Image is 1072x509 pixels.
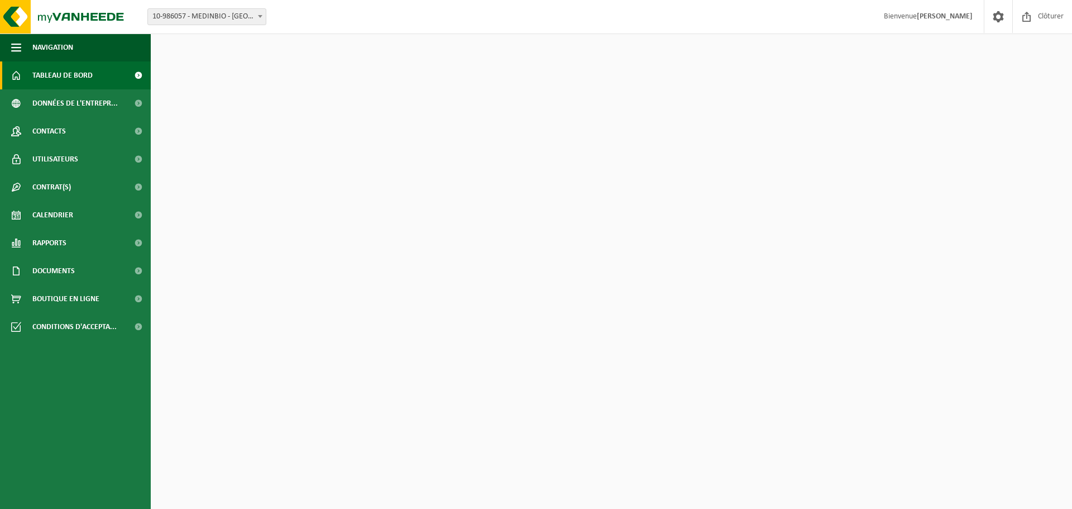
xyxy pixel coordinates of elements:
[32,34,73,61] span: Navigation
[32,173,71,201] span: Contrat(s)
[32,145,78,173] span: Utilisateurs
[32,117,66,145] span: Contacts
[32,61,93,89] span: Tableau de bord
[32,201,73,229] span: Calendrier
[32,229,66,257] span: Rapports
[148,9,266,25] span: 10-986057 - MEDINBIO - WAVRE
[32,257,75,285] span: Documents
[32,89,118,117] span: Données de l'entrepr...
[147,8,266,25] span: 10-986057 - MEDINBIO - WAVRE
[32,313,117,341] span: Conditions d'accepta...
[917,12,973,21] strong: [PERSON_NAME]
[32,285,99,313] span: Boutique en ligne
